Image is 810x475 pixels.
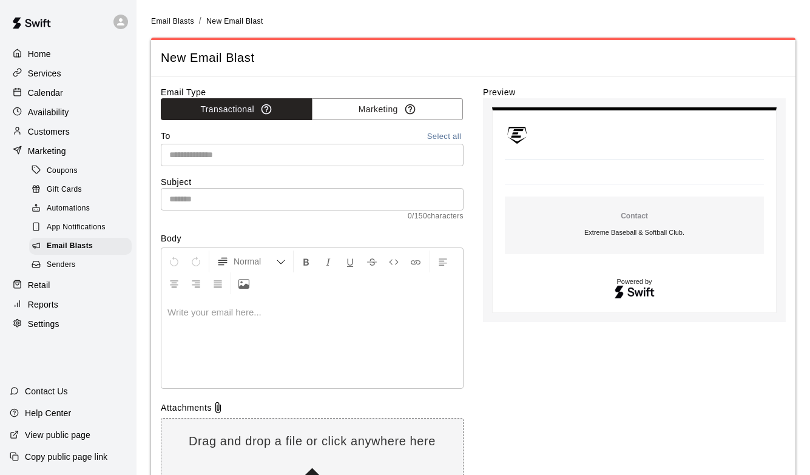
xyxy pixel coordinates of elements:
[161,176,464,188] label: Subject
[199,15,201,27] li: /
[29,218,137,237] a: App Notifications
[296,251,317,272] button: Format Bold
[614,284,655,300] img: Swift logo
[29,181,132,198] div: Gift Cards
[10,295,127,314] a: Reports
[28,87,63,99] p: Calendar
[151,17,194,25] span: Email Blasts
[186,251,206,272] button: Redo
[25,407,71,419] p: Help Center
[47,184,82,196] span: Gift Cards
[584,225,684,240] p: Extreme Baseball & Softball Club .
[47,259,76,271] span: Senders
[161,211,464,223] span: 0 / 150 characters
[161,402,464,414] div: Attachments
[505,278,764,285] p: Powered by
[212,251,291,272] button: Formatting Options
[318,251,339,272] button: Format Italics
[10,123,127,141] a: Customers
[206,17,263,25] span: New Email Blast
[29,163,132,180] div: Coupons
[29,200,132,217] div: Automations
[208,272,228,294] button: Justify Align
[47,240,93,252] span: Email Blasts
[29,200,137,218] a: Automations
[28,106,69,118] p: Availability
[10,103,127,121] a: Availability
[10,64,127,83] a: Services
[505,123,529,147] img: Extreme Baseball & Softball Club
[28,145,66,157] p: Marketing
[164,272,184,294] button: Center Align
[161,232,464,244] label: Body
[10,45,127,63] a: Home
[47,203,90,215] span: Automations
[29,161,137,180] a: Coupons
[10,142,127,160] a: Marketing
[10,276,127,294] a: Retail
[29,180,137,199] a: Gift Cards
[362,251,382,272] button: Format Strikethrough
[151,16,194,25] a: Email Blasts
[28,318,59,330] p: Settings
[312,98,464,121] button: Marketing
[47,221,106,234] span: App Notifications
[29,219,132,236] div: App Notifications
[28,126,70,138] p: Customers
[29,238,132,255] div: Email Blasts
[483,86,786,98] label: Preview
[10,84,127,102] a: Calendar
[28,298,58,311] p: Reports
[10,315,127,333] a: Settings
[164,251,184,272] button: Undo
[28,48,51,60] p: Home
[25,429,90,441] p: View public page
[425,130,464,144] button: Select all
[340,251,360,272] button: Format Underline
[405,251,426,272] button: Insert Link
[161,433,463,450] p: Drag and drop a file or click anywhere here
[584,211,684,221] p: Contact
[383,251,404,272] button: Insert Code
[28,67,61,79] p: Services
[47,165,78,177] span: Coupons
[29,256,137,275] a: Senders
[28,279,50,291] p: Retail
[234,272,254,294] button: Upload Image
[186,272,206,294] button: Right Align
[29,237,137,256] a: Email Blasts
[161,86,464,98] label: Email Type
[161,50,786,66] span: New Email Blast
[151,15,795,28] nav: breadcrumb
[25,385,68,397] p: Contact Us
[234,255,276,268] span: Normal
[29,257,132,274] div: Senders
[433,251,453,272] button: Left Align
[161,98,312,121] button: Transactional
[161,130,170,144] label: To
[25,451,107,463] p: Copy public page link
